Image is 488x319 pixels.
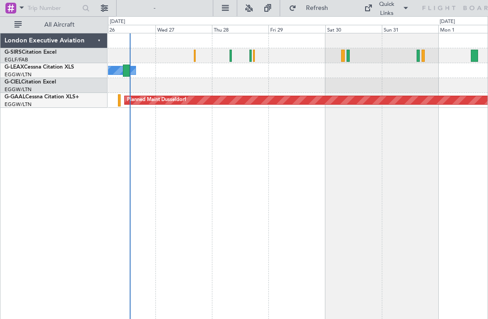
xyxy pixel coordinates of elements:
span: G-SIRS [5,50,22,55]
div: [DATE] [110,18,125,26]
div: Sun 31 [382,25,438,33]
div: Fri 29 [268,25,325,33]
a: G-CIELCitation Excel [5,79,56,85]
button: Quick Links [360,1,414,15]
div: Tue 26 [99,25,155,33]
span: Refresh [298,5,336,11]
button: All Aircraft [10,18,98,32]
a: EGGW/LTN [5,86,32,93]
span: All Aircraft [23,22,95,28]
button: Refresh [285,1,339,15]
div: [DATE] [440,18,455,26]
a: EGLF/FAB [5,56,28,63]
input: Trip Number [28,1,80,15]
div: Thu 28 [212,25,268,33]
span: G-GAAL [5,94,25,100]
div: Planned Maint Dusseldorf [127,93,186,107]
a: G-SIRSCitation Excel [5,50,56,55]
div: Wed 27 [155,25,212,33]
span: G-CIEL [5,79,21,85]
a: EGGW/LTN [5,101,32,108]
span: G-LEAX [5,65,24,70]
a: G-GAALCessna Citation XLS+ [5,94,79,100]
a: EGGW/LTN [5,71,32,78]
a: G-LEAXCessna Citation XLS [5,65,74,70]
div: Sat 30 [325,25,382,33]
